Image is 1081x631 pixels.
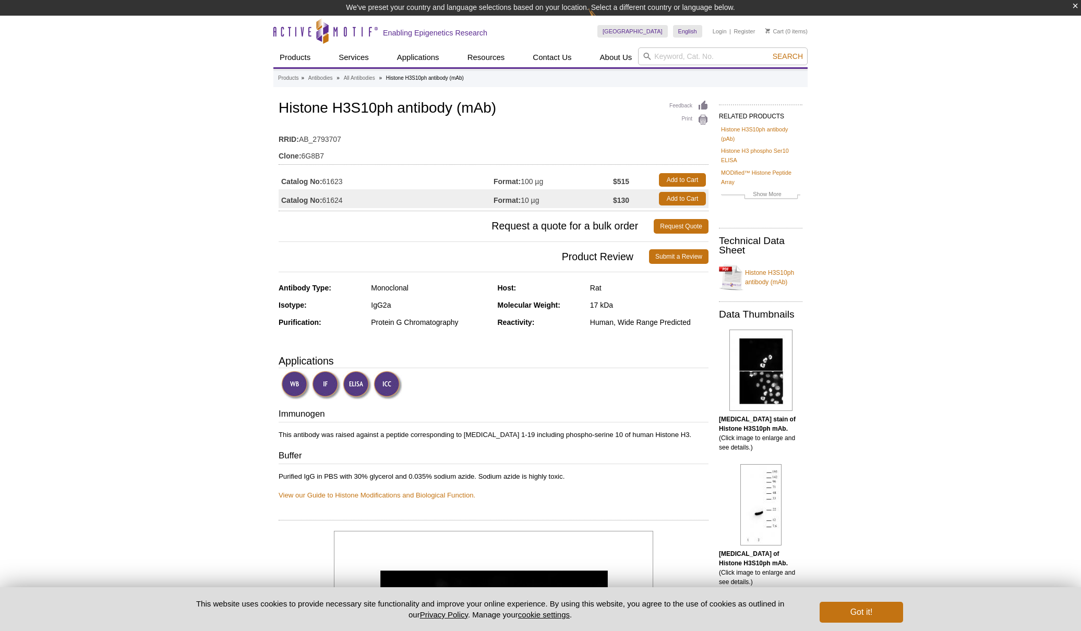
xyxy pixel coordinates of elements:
img: Change Here [588,8,616,32]
strong: RRID: [279,135,299,144]
strong: $130 [613,196,629,205]
a: Histone H3 phospho Ser10 ELISA [721,146,800,165]
a: Add to Cart [659,173,706,187]
strong: Clone: [279,151,302,161]
img: Enzyme-linked Immunosorbent Assay Validated [343,371,371,399]
button: Search [770,52,806,61]
a: MODified™ Histone Peptide Array [721,168,800,187]
a: Histone H3S10ph antibody (mAb) [719,262,802,293]
a: Histone H3S10ph antibody (pAb) [721,125,800,143]
strong: Host: [498,284,517,292]
strong: Catalog No: [281,177,322,186]
div: IgG2a [371,300,489,310]
a: Login [713,28,727,35]
div: Protein G Chromatography [371,318,489,327]
td: AB_2793707 [279,128,708,145]
strong: Antibody Type: [279,284,331,292]
strong: Catalog No: [281,196,322,205]
a: Privacy Policy [420,610,468,619]
h3: Buffer [279,450,708,464]
td: 61624 [279,189,494,208]
a: Show More [721,189,800,201]
a: All Antibodies [344,74,375,83]
li: » [379,75,382,81]
a: Register [734,28,755,35]
h1: Histone H3S10ph antibody (mAb) [279,100,708,118]
span: Request a quote for a bulk order [279,219,654,234]
div: Monoclonal [371,283,489,293]
h2: Data Thumbnails [719,310,802,319]
a: Services [332,47,375,67]
td: 10 µg [494,189,613,208]
h2: RELATED PRODUCTS [719,104,802,123]
strong: Format: [494,196,521,205]
img: Histone H3S10ph antibody (mAb) tested by immunofluorescence. [729,330,792,411]
span: Search [773,52,803,60]
p: (Click image to enlarge and see details.) [719,549,802,587]
img: Immunofluorescence Validated [312,371,341,399]
button: Got it! [820,602,903,623]
div: 17 kDa [590,300,708,310]
li: Histone H3S10ph antibody (mAb) [386,75,464,81]
a: Request Quote [654,219,708,234]
img: Immunocytochemistry Validated [374,371,402,399]
h2: Technical Data Sheet [719,236,802,255]
strong: Molecular Weight: [498,301,560,309]
strong: Isotype: [279,301,307,309]
a: Resources [461,47,511,67]
td: 61623 [279,171,494,189]
a: Cart [765,28,784,35]
img: Western Blot Validated [281,371,310,399]
a: Antibodies [308,74,333,83]
a: Contact Us [526,47,578,67]
a: [GEOGRAPHIC_DATA] [597,25,668,38]
a: Applications [391,47,446,67]
a: English [673,25,702,38]
h3: Applications [279,353,708,369]
strong: Format: [494,177,521,186]
a: Add to Cart [659,192,706,205]
a: Products [273,47,317,67]
a: View our Guide to Histone Modifications and Biological Function. [279,491,475,499]
div: Human, Wide Range Predicted [590,318,708,327]
button: cookie settings [518,610,570,619]
p: Purified IgG in PBS with 30% glycerol and 0.035% sodium azide. Sodium azide is highly toxic. [279,472,708,500]
p: This website uses cookies to provide necessary site functionality and improve your online experie... [178,598,802,620]
input: Keyword, Cat. No. [638,47,808,65]
li: » [337,75,340,81]
td: 6G8B7 [279,145,708,162]
img: Your Cart [765,28,770,33]
strong: Purification: [279,318,321,326]
a: Print [669,114,708,126]
p: (Click image to enlarge and see details.) [719,415,802,452]
h3: Immunogen [279,408,708,422]
td: 100 µg [494,171,613,189]
li: » [301,75,304,81]
b: [MEDICAL_DATA] of Histone H3S10ph mAb. [719,550,788,567]
span: Product Review [279,249,649,264]
strong: $515 [613,177,629,186]
a: Products [278,74,298,83]
li: | [729,25,731,38]
b: [MEDICAL_DATA] stain of Histone H3S10ph mAb. [719,416,796,432]
a: Feedback [669,100,708,112]
h2: Enabling Epigenetics Research [383,28,487,38]
li: (0 items) [765,25,808,38]
p: This antibody was raised against a peptide corresponding to [MEDICAL_DATA] 1-19 including phospho... [279,430,708,440]
strong: Reactivity: [498,318,535,326]
a: About Us [594,47,639,67]
img: Histone H3S10ph antibody (mAb) tested by Western blot. [740,464,782,545]
a: Submit a Review [649,249,708,264]
div: Rat [590,283,708,293]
